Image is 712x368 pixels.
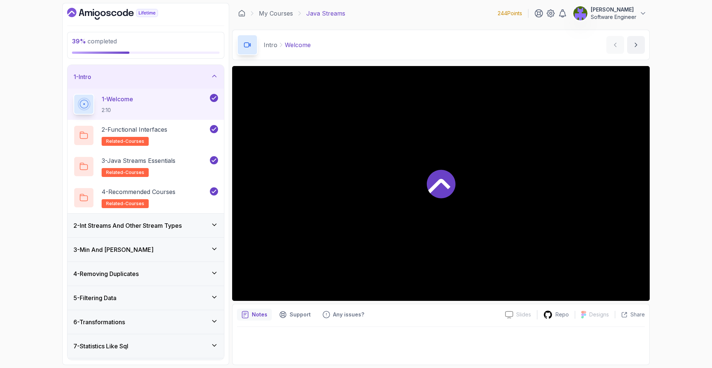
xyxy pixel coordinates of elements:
[72,37,117,45] span: completed
[102,156,175,165] p: 3 - Java Streams Essentials
[275,309,315,321] button: Support button
[333,311,364,318] p: Any issues?
[591,13,636,21] p: Software Engineer
[630,311,645,318] p: Share
[67,238,224,262] button: 3-Min And [PERSON_NAME]
[73,156,218,177] button: 3-Java Streams Essentialsrelated-courses
[516,311,531,318] p: Slides
[73,94,218,115] button: 1-Welcome2:10
[73,269,139,278] h3: 4 - Removing Duplicates
[573,6,587,20] img: user profile image
[67,310,224,334] button: 6-Transformations
[106,201,144,207] span: related-courses
[627,36,645,54] button: next content
[106,138,144,144] span: related-courses
[67,286,224,310] button: 5-Filtering Data
[67,214,224,237] button: 2-Int Streams And Other Stream Types
[537,310,575,319] a: Repo
[290,311,311,318] p: Support
[73,72,91,81] h3: 1 - Intro
[318,309,369,321] button: Feedback button
[73,187,218,208] button: 4-Recommended Coursesrelated-courses
[73,245,154,254] h3: 3 - Min And [PERSON_NAME]
[72,37,86,45] span: 39 %
[67,262,224,286] button: 4-Removing Duplicates
[73,221,182,230] h3: 2 - Int Streams And Other Stream Types
[102,187,175,196] p: 4 - Recommended Courses
[102,106,133,114] p: 2:10
[264,40,277,49] p: Intro
[73,125,218,146] button: 2-Functional Interfacesrelated-courses
[238,10,245,17] a: Dashboard
[259,9,293,18] a: My Courses
[573,6,647,21] button: user profile image[PERSON_NAME]Software Engineer
[606,36,624,54] button: previous content
[67,8,175,20] a: Dashboard
[498,10,522,17] p: 244 Points
[589,311,609,318] p: Designs
[591,6,636,13] p: [PERSON_NAME]
[285,40,311,49] p: Welcome
[102,95,133,103] p: 1 - Welcome
[306,9,345,18] p: Java Streams
[237,309,272,321] button: notes button
[252,311,267,318] p: Notes
[73,293,116,302] h3: 5 - Filtering Data
[556,311,569,318] p: Repo
[73,318,125,326] h3: 6 - Transformations
[73,342,128,351] h3: 7 - Statistics Like Sql
[102,125,167,134] p: 2 - Functional Interfaces
[615,311,645,318] button: Share
[67,334,224,358] button: 7-Statistics Like Sql
[106,170,144,175] span: related-courses
[67,65,224,89] button: 1-Intro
